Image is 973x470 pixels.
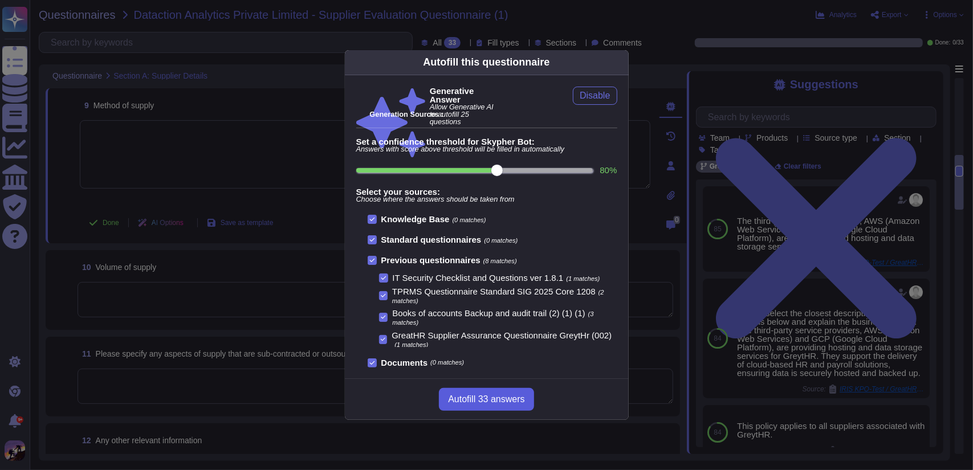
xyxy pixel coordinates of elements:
button: Autofill 33 answers [439,388,534,411]
b: Select your sources: [356,187,617,196]
b: Set a confidence threshold for Skypher Bot: [356,137,617,146]
span: Disable [580,91,610,100]
span: TPRMS Questionnaire Standard SIG 2025 Core 1208 [392,287,596,296]
span: Choose where the answers should be taken from [356,196,617,203]
b: Standard questionnaires [381,235,482,244]
span: Allow Generative AI to autofill 25 questions [430,104,499,125]
span: (1 matches) [394,341,428,348]
span: (1 matches) [566,275,600,282]
label: 80 % [600,166,617,174]
b: Generative Answer [430,87,499,104]
span: Books of accounts Backup and audit trail (2) (1) (1) [392,308,585,318]
b: Generation Sources : [370,110,443,118]
b: Knowledge Base [381,214,450,224]
span: (0 matches) [430,359,464,366]
span: (3 matches) [392,310,593,326]
span: (2 matches) [392,289,604,304]
span: IT Security Checklist and Questions ver 1.8.1 [393,273,564,283]
span: Answers with score above threshold will be filled in automatically [356,146,617,153]
b: Previous questionnaires [381,255,481,265]
span: (0 matches) [453,216,486,223]
span: Autofill 33 answers [448,395,524,404]
span: GreatHR Supplier Assurance Questionnaire GreytHr (002) [392,330,612,340]
button: Disable [573,87,617,105]
div: Autofill this questionnaire [423,55,549,70]
span: (8 matches) [483,258,517,264]
b: Documents [381,358,428,367]
span: (0 matches) [484,237,518,244]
